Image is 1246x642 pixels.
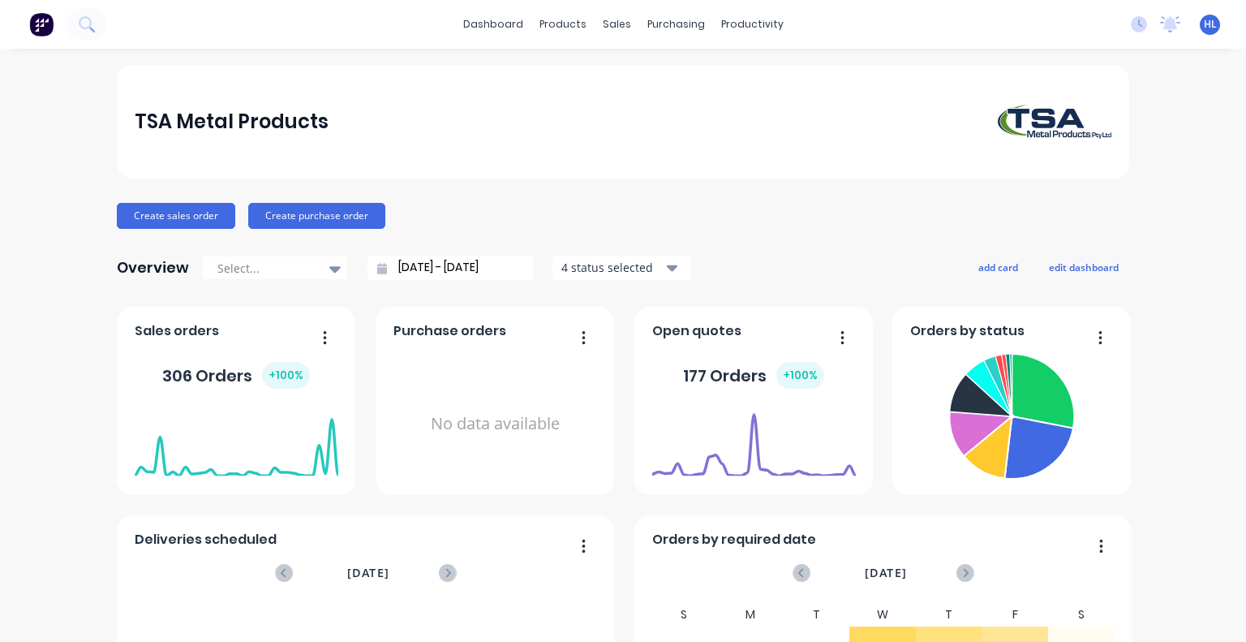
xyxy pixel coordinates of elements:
[916,603,982,627] div: T
[910,321,1025,341] span: Orders by status
[595,12,639,37] div: sales
[998,105,1111,139] img: TSA Metal Products
[652,321,741,341] span: Open quotes
[683,362,824,389] div: 177 Orders
[393,321,506,341] span: Purchase orders
[162,362,310,389] div: 306 Orders
[639,12,713,37] div: purchasing
[135,530,277,549] span: Deliveries scheduled
[561,259,664,276] div: 4 status selected
[968,256,1029,278] button: add card
[1204,17,1217,32] span: HL
[135,106,329,138] div: TSA Metal Products
[651,603,718,627] div: S
[531,12,595,37] div: products
[849,603,916,627] div: W
[982,603,1048,627] div: F
[713,12,792,37] div: productivity
[455,12,531,37] a: dashboard
[784,603,850,627] div: T
[552,256,690,280] button: 4 status selected
[865,564,907,582] span: [DATE]
[135,321,219,341] span: Sales orders
[347,564,389,582] span: [DATE]
[1038,256,1129,278] button: edit dashboard
[117,252,189,284] div: Overview
[248,203,385,229] button: Create purchase order
[1048,603,1115,627] div: S
[393,347,597,501] div: No data available
[117,203,235,229] button: Create sales order
[262,362,310,389] div: + 100 %
[29,12,54,37] img: Factory
[717,603,784,627] div: M
[776,362,824,389] div: + 100 %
